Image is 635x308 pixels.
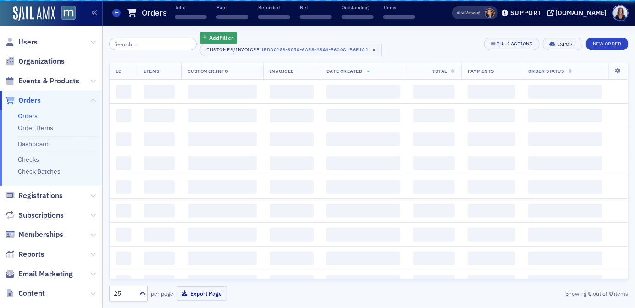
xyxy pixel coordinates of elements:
span: ‌ [188,204,257,218]
div: Support [510,9,542,17]
span: ‌ [468,252,515,265]
a: Dashboard [18,140,49,148]
button: Customer/Invoicee1edd0189-3050-6af8-a346-e6c0c1b6f1a1× [200,44,382,56]
span: ‌ [116,252,131,265]
p: Items [383,4,415,11]
button: Export Page [177,286,227,301]
span: ‌ [188,132,257,146]
span: Date Created [326,68,362,74]
span: ‌ [188,85,257,99]
div: 1edd0189-3050-6af8-a346-e6c0c1b6f1a1 [261,45,369,54]
span: ‌ [528,180,602,194]
a: Checks [18,155,39,164]
span: ‌ [258,15,290,19]
span: Memberships [18,230,63,240]
a: Registrations [5,191,63,201]
span: Invoicee [270,68,294,74]
span: ‌ [468,85,515,99]
span: ‌ [144,252,174,265]
div: Also [457,10,466,16]
span: ‌ [413,204,455,218]
span: ‌ [144,132,174,146]
span: ‌ [326,109,400,122]
span: Subscriptions [18,210,64,220]
span: ‌ [116,85,131,99]
a: Subscriptions [5,210,64,220]
span: Orders [18,95,41,105]
span: ‌ [188,180,257,194]
span: Michelle Brown [485,8,495,18]
span: Payments [468,68,494,74]
a: Order Items [18,124,53,132]
span: ‌ [270,85,314,99]
span: Reports [18,249,44,259]
strong: 0 [587,289,593,297]
p: Outstanding [342,4,374,11]
span: ‌ [326,180,400,194]
span: ‌ [188,109,257,122]
div: 25 [114,289,134,298]
span: ‌ [326,252,400,265]
strong: 0 [608,289,614,297]
span: Total [432,68,447,74]
span: ‌ [528,275,602,289]
span: ‌ [116,275,131,289]
span: Events & Products [18,76,79,86]
span: ‌ [468,228,515,242]
span: Add Filter [209,33,233,42]
span: ‌ [144,180,174,194]
span: ‌ [326,204,400,218]
p: Total [175,4,207,11]
span: ‌ [144,204,174,218]
a: Memberships [5,230,63,240]
div: Bulk Actions [497,41,533,46]
button: New Order [586,38,629,50]
h1: Orders [142,7,167,18]
span: ‌ [468,132,515,146]
button: Export [543,38,583,50]
span: ‌ [342,15,374,19]
span: ‌ [326,156,400,170]
a: Email Marketing [5,269,73,279]
span: Order Status [528,68,564,74]
img: SailAMX [61,6,76,20]
span: ‌ [188,275,257,289]
div: Customer/Invoicee [207,47,260,53]
span: ‌ [413,180,455,194]
span: ‌ [413,156,455,170]
a: Organizations [5,56,65,66]
span: ‌ [326,85,400,99]
span: ‌ [188,228,257,242]
span: ‌ [413,275,455,289]
span: ‌ [468,109,515,122]
span: ‌ [116,132,131,146]
span: ‌ [270,180,314,194]
button: Bulk Actions [484,38,540,50]
img: SailAMX [13,6,55,21]
span: ‌ [270,156,314,170]
span: ‌ [528,156,602,170]
div: Showing out of items [462,289,629,297]
span: ‌ [116,156,131,170]
a: Orders [5,95,41,105]
span: ID [116,68,121,74]
span: Profile [613,5,629,21]
a: New Order [586,39,629,47]
span: ‌ [413,252,455,265]
a: Events & Products [5,76,79,86]
a: Content [5,288,45,298]
span: ‌ [528,252,602,265]
span: ‌ [528,85,602,99]
span: Items [144,68,160,74]
span: ‌ [144,228,174,242]
span: ‌ [468,180,515,194]
span: ‌ [528,228,602,242]
span: Email Marketing [18,269,73,279]
div: Export [557,42,576,47]
span: ‌ [144,109,174,122]
span: ‌ [413,109,455,122]
span: Users [18,37,38,47]
span: ‌ [116,109,131,122]
span: ‌ [413,132,455,146]
span: Customer Info [188,68,228,74]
